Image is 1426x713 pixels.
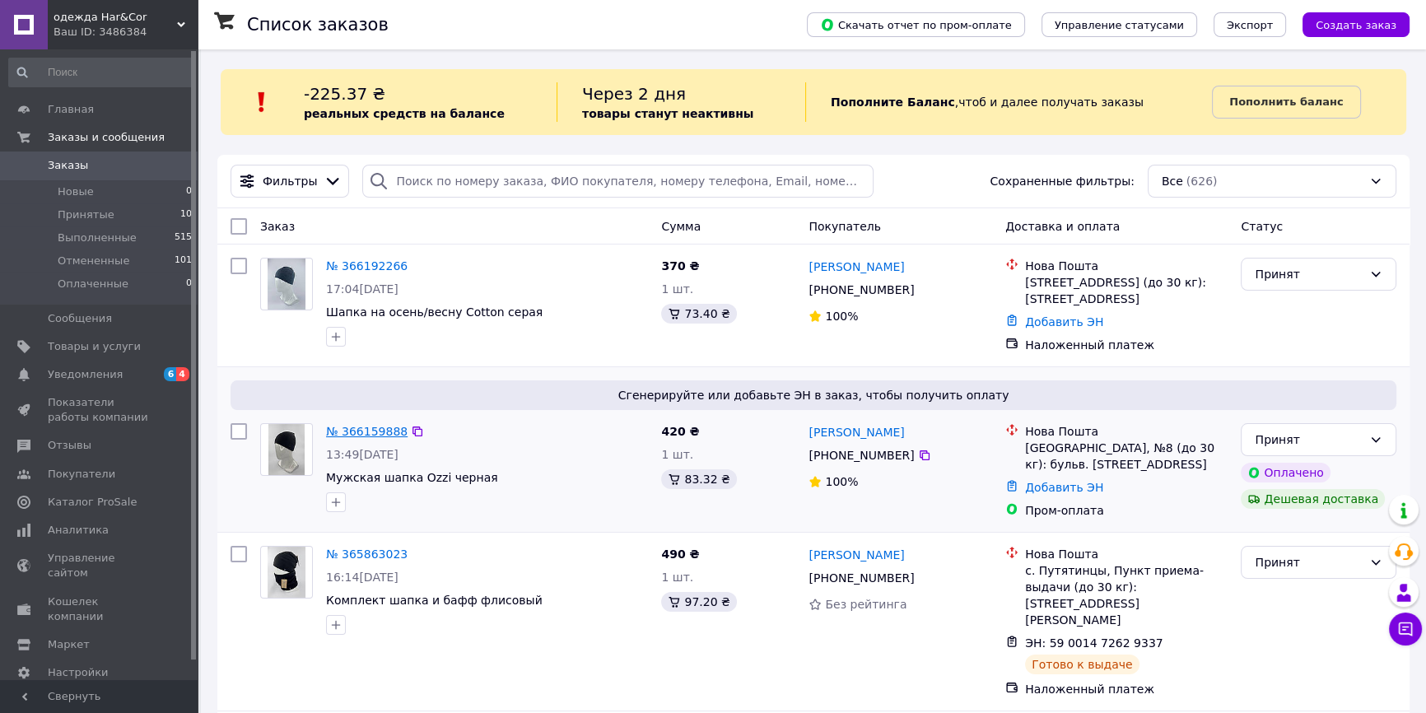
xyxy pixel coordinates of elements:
[661,425,699,438] span: 420 ₴
[268,547,305,598] img: Фото товару
[326,259,408,273] a: № 366192266
[582,107,753,120] b: товары станут неактивны
[831,96,955,109] b: Пополните Баланс
[1025,481,1103,494] a: Добавить ЭН
[1025,423,1228,440] div: Нова Пошта
[661,282,693,296] span: 1 шт.
[48,158,88,173] span: Заказы
[48,523,109,538] span: Аналитика
[661,571,693,584] span: 1 шт.
[820,17,1012,32] span: Скачать отчет по пром-оплате
[176,367,189,381] span: 4
[805,444,917,467] div: [PHONE_NUMBER]
[1255,431,1363,449] div: Принят
[1005,220,1120,233] span: Доставка и оплата
[304,84,385,104] span: -225.37 ₴
[249,90,274,114] img: :exclamation:
[8,58,193,87] input: Поиск
[661,304,736,324] div: 73.40 ₴
[825,475,858,488] span: 100%
[1042,12,1197,37] button: Управление статусами
[1025,274,1228,307] div: [STREET_ADDRESS] (до 30 кг): [STREET_ADDRESS]
[54,25,198,40] div: Ваш ID: 3486384
[1025,636,1163,650] span: ЭН: 59 0014 7262 9337
[48,551,152,580] span: Управление сайтом
[326,548,408,561] a: № 365863023
[1162,173,1183,189] span: Все
[1025,315,1103,329] a: Добавить ЭН
[1241,220,1283,233] span: Статус
[661,259,699,273] span: 370 ₴
[807,12,1025,37] button: Скачать отчет по пром-оплате
[164,367,177,381] span: 6
[1286,17,1410,30] a: Создать заказ
[1303,12,1410,37] button: Создать заказ
[326,425,408,438] a: № 366159888
[304,107,505,120] b: реальных средств на балансе
[326,471,498,484] a: Мужская шапка Ozzi черная
[809,259,904,275] a: [PERSON_NAME]
[1025,655,1139,674] div: Готово к выдаче
[1055,19,1184,31] span: Управление статусами
[247,15,389,35] h1: Список заказов
[582,84,686,104] span: Через 2 дня
[326,305,543,319] a: Шапка на осень/весну Cotton серая
[990,173,1134,189] span: Сохраненные фильтры:
[809,424,904,440] a: [PERSON_NAME]
[1255,553,1363,571] div: Принят
[268,424,305,475] img: Фото товару
[661,548,699,561] span: 490 ₴
[268,259,305,310] img: Фото товару
[48,637,90,652] span: Маркет
[1316,19,1396,31] span: Создать заказ
[1389,613,1422,645] button: Чат с покупателем
[1025,502,1228,519] div: Пром-оплата
[48,467,115,482] span: Покупатели
[263,173,317,189] span: Фильтры
[326,282,398,296] span: 17:04[DATE]
[1241,463,1330,482] div: Оплачено
[805,82,1212,122] div: , чтоб и далее получать заказы
[1025,258,1228,274] div: Нова Пошта
[1227,19,1273,31] span: Экспорт
[237,387,1390,403] span: Сгенерируйте или добавьте ЭН в заказ, чтобы получить оплату
[175,231,192,245] span: 515
[1025,546,1228,562] div: Нова Пошта
[186,277,192,291] span: 0
[661,448,693,461] span: 1 шт.
[805,566,917,590] div: [PHONE_NUMBER]
[260,546,313,599] a: Фото товару
[1241,489,1385,509] div: Дешевая доставка
[58,254,129,268] span: Отмененные
[180,207,192,222] span: 10
[326,594,543,607] span: Комплект шапка и бафф флисовый
[48,665,108,680] span: Настройки
[1212,86,1360,119] a: Пополнить баланс
[1025,562,1228,628] div: с. Путятинцы, Пункт приема-выдачи (до 30 кг): [STREET_ADDRESS][PERSON_NAME]
[1255,265,1363,283] div: Принят
[48,395,152,425] span: Показатели работы компании
[260,220,295,233] span: Заказ
[48,367,123,382] span: Уведомления
[58,184,94,199] span: Новые
[661,220,701,233] span: Сумма
[175,254,192,268] span: 101
[1025,337,1228,353] div: Наложенный платеж
[48,594,152,624] span: Кошелек компании
[661,592,736,612] div: 97.20 ₴
[58,231,137,245] span: Выполненные
[326,448,398,461] span: 13:49[DATE]
[1186,175,1218,188] span: (626)
[825,598,906,611] span: Без рейтинга
[825,310,858,323] span: 100%
[48,130,165,145] span: Заказы и сообщения
[362,165,873,198] input: Поиск по номеру заказа, ФИО покупателя, номеру телефона, Email, номеру накладной
[809,547,904,563] a: [PERSON_NAME]
[48,495,137,510] span: Каталог ProSale
[1025,440,1228,473] div: [GEOGRAPHIC_DATA], №8 (до 30 кг): бульв. [STREET_ADDRESS]
[58,207,114,222] span: Принятые
[54,10,177,25] span: одежда Har&Cor
[48,438,91,453] span: Отзывы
